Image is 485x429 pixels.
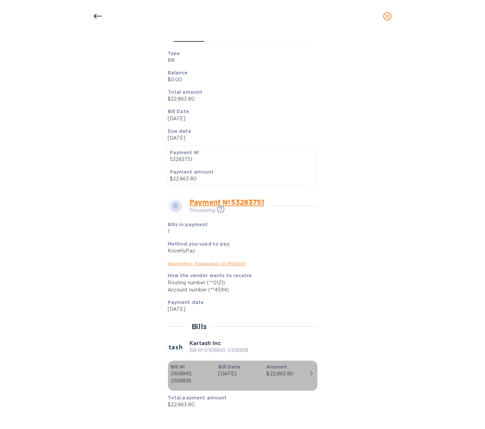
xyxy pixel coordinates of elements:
b: Bill Date [218,364,240,370]
p: 53283751 [170,156,313,163]
b: Balance [168,70,188,75]
b: How the vendor wants to receive [168,273,252,278]
div: Routing number (**0121) [168,279,312,286]
p: [DATE] [218,370,261,377]
b: Kartash Inc [189,340,221,346]
b: Payment amount [170,169,214,175]
b: Method you used to pay [168,241,230,247]
p: [DATE] [168,135,312,142]
p: Bill № 0108843, 0108838 [189,347,249,354]
b: Bill Date [168,109,189,114]
p: Bill [168,57,312,64]
div: $22,863.80 [266,370,309,377]
b: Amount [266,364,287,370]
p: Processing [189,207,215,214]
b: Total amount [168,89,203,95]
div: Account number (**4594) [168,286,312,293]
p: $22,863.80 [168,401,312,408]
a: KoverlyPay Transaction ID № 90557 [168,261,246,266]
p: 1 [168,228,264,235]
b: Bill № [171,364,185,370]
b: Payment № [170,150,199,155]
b: Bills in payment [168,222,208,227]
a: Payment № 53283751 [189,198,264,207]
p: [DATE] [168,306,312,313]
p: $22,863.80 [168,95,312,103]
p: [DATE] [168,115,312,122]
b: Type [168,51,180,56]
button: Bill №0108843, 0108838Bill Date[DATE]Amount$22,863.80 [168,360,318,391]
p: 0108843, 0108838 [171,370,213,385]
div: KoverlyPay [168,247,312,254]
b: Payment date [168,300,204,305]
p: $0.00 [168,76,312,83]
b: Total payment amount [168,395,227,400]
p: $22,863.80 [170,175,313,182]
h2: Bills [191,322,207,331]
b: Due date [168,128,191,134]
button: close [379,8,396,24]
